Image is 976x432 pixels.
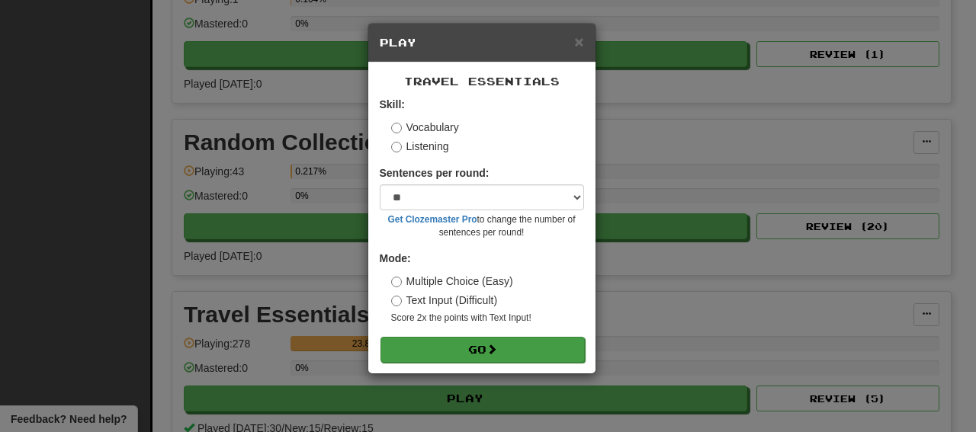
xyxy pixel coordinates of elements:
[391,123,402,133] input: Vocabulary
[380,35,584,50] h5: Play
[404,75,560,88] span: Travel Essentials
[380,165,490,181] label: Sentences per round:
[391,312,584,325] small: Score 2x the points with Text Input !
[380,213,584,239] small: to change the number of sentences per round!
[380,98,405,110] strong: Skill:
[391,142,402,152] input: Listening
[380,252,411,264] strong: Mode:
[391,120,459,135] label: Vocabulary
[391,139,449,154] label: Listening
[391,277,402,287] input: Multiple Choice (Easy)
[391,293,498,308] label: Text Input (Difficult)
[574,34,583,50] button: Close
[391,296,402,306] input: Text Input (Difficult)
[574,33,583,50] span: ×
[388,214,477,225] a: Get Clozemaster Pro
[391,274,513,289] label: Multiple Choice (Easy)
[380,337,585,363] button: Go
